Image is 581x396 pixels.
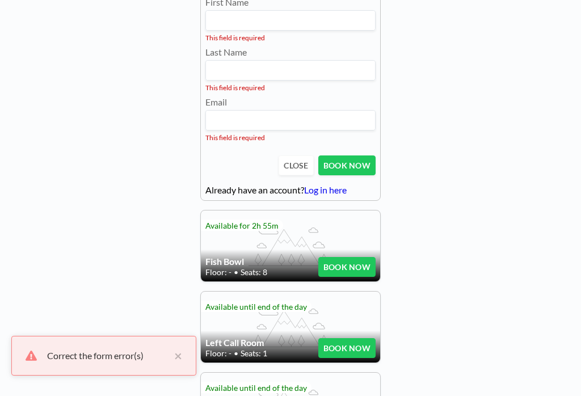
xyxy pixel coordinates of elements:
[47,349,169,363] div: Correct the form error(s)
[205,184,304,195] span: Already have an account?
[318,155,376,175] button: BOOK NOW
[205,83,376,92] div: This field is required
[169,349,182,363] button: close
[205,337,318,348] h4: Left Call Room
[234,267,238,277] span: •
[205,256,318,267] h4: Fish Bowl
[205,47,247,58] label: Last Name
[234,348,238,359] span: •
[241,267,267,277] span: Seats: 8
[205,348,231,359] span: Floor: -
[205,133,376,142] div: This field is required
[205,302,307,311] span: Available until end of the day
[304,184,347,195] a: Log in here
[205,267,231,277] span: Floor: -
[205,221,279,230] span: Available for 2h 55m
[205,96,227,108] label: Email
[205,33,376,42] div: This field is required
[318,257,376,277] button: BOOK NOW
[205,383,307,393] span: Available until end of the day
[241,348,267,359] span: Seats: 1
[318,338,376,358] button: BOOK NOW
[279,155,313,175] button: CLOSE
